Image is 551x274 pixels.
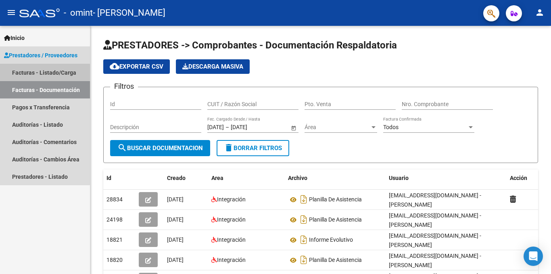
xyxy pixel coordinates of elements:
[389,232,481,248] span: [EMAIL_ADDRESS][DOMAIN_NAME] - [PERSON_NAME]
[110,63,163,70] span: Exportar CSV
[231,124,270,131] input: Fecha fin
[176,59,250,74] app-download-masive: Descarga masiva de comprobantes (adjuntos)
[211,175,223,181] span: Area
[217,236,246,243] span: Integración
[224,144,282,152] span: Borrar Filtros
[64,4,93,22] span: - omint
[103,169,136,187] datatable-header-cell: Id
[93,4,165,22] span: - [PERSON_NAME]
[167,175,186,181] span: Creado
[176,59,250,74] button: Descarga Masiva
[217,257,246,263] span: Integración
[389,175,409,181] span: Usuario
[208,169,285,187] datatable-header-cell: Area
[224,143,234,153] mat-icon: delete
[389,192,481,208] span: [EMAIL_ADDRESS][DOMAIN_NAME] - [PERSON_NAME]
[298,253,309,266] i: Descargar documento
[106,236,123,243] span: 18821
[182,63,243,70] span: Descarga Masiva
[298,213,309,226] i: Descargar documento
[383,124,399,130] span: Todos
[110,61,119,71] mat-icon: cloud_download
[524,247,543,266] div: Open Intercom Messenger
[288,175,307,181] span: Archivo
[167,216,184,223] span: [DATE]
[167,196,184,203] span: [DATE]
[103,40,397,51] span: PRESTADORES -> Comprobantes - Documentación Respaldatoria
[389,253,481,268] span: [EMAIL_ADDRESS][DOMAIN_NAME] - [PERSON_NAME]
[167,236,184,243] span: [DATE]
[285,169,386,187] datatable-header-cell: Archivo
[510,175,527,181] span: Acción
[117,144,203,152] span: Buscar Documentacion
[164,169,208,187] datatable-header-cell: Creado
[117,143,127,153] mat-icon: search
[6,8,16,17] mat-icon: menu
[309,257,362,264] span: Planilla De Asistencia
[217,196,246,203] span: Integración
[4,51,77,60] span: Prestadores / Proveedores
[207,124,224,131] input: Fecha inicio
[298,233,309,246] i: Descargar documento
[507,169,547,187] datatable-header-cell: Acción
[535,8,545,17] mat-icon: person
[298,193,309,206] i: Descargar documento
[106,175,111,181] span: Id
[106,216,123,223] span: 24198
[309,217,362,223] span: Planilla De Asistencia
[305,124,370,131] span: Área
[225,124,229,131] span: –
[289,123,298,132] button: Open calendar
[110,81,138,92] h3: Filtros
[106,196,123,203] span: 28834
[103,59,170,74] button: Exportar CSV
[309,237,353,243] span: Informe Evolutivo
[106,257,123,263] span: 18820
[389,212,481,228] span: [EMAIL_ADDRESS][DOMAIN_NAME] - [PERSON_NAME]
[110,140,210,156] button: Buscar Documentacion
[386,169,507,187] datatable-header-cell: Usuario
[309,197,362,203] span: Planilla De Asistencia
[167,257,184,263] span: [DATE]
[217,140,289,156] button: Borrar Filtros
[217,216,246,223] span: Integración
[4,33,25,42] span: Inicio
